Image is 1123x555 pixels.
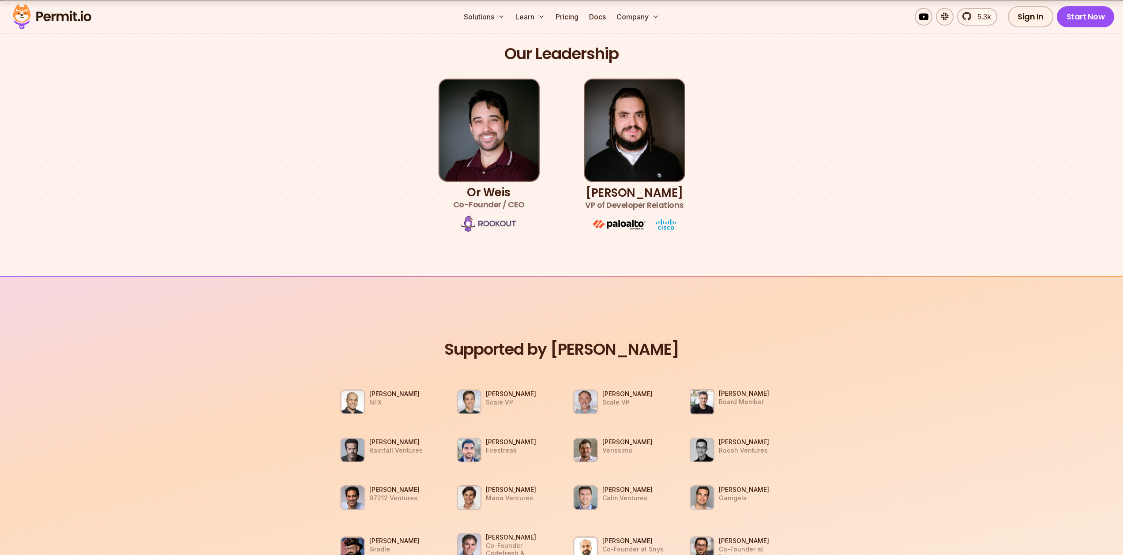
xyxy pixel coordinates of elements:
p: Firestreak [486,446,536,454]
img: Permit logo [9,2,95,32]
img: Ivan Taranenko Roosh Ventures [690,438,714,462]
h2: Our Leadership [504,44,619,64]
h3: [PERSON_NAME] [369,536,420,545]
p: Scale VP [602,398,653,406]
p: Calm Ventures [602,494,653,502]
h3: [PERSON_NAME] [602,536,664,545]
p: Verissimo [602,446,653,454]
img: Gigi Levy Weiss NFX [340,390,365,414]
h3: [PERSON_NAME] [486,485,536,494]
img: Eric Anderson Scale VP [457,390,481,414]
img: Morgan Schwanke Mana Ventures [457,485,481,510]
p: Roosh Ventures [719,446,769,454]
button: Company [613,8,663,26]
span: Co-Founder / CEO [453,199,525,211]
a: Sign In [1008,6,1053,27]
p: Rainfall Ventures [369,446,423,454]
img: Zach Ginsburg Calm Ventures [573,485,598,510]
img: cisco [656,219,676,230]
button: Learn [512,8,548,26]
img: Amir Rustamzadeh Firestreak [457,438,481,462]
button: Solutions [460,8,508,26]
a: Start Now [1057,6,1115,27]
span: VP of Developer Relations [585,199,684,211]
img: Or Weis | Co-Founder / CEO [438,79,540,182]
h2: Supported by [PERSON_NAME] [327,339,796,360]
h3: [PERSON_NAME] [719,438,769,446]
p: Mana Ventures [486,494,536,502]
span: 5.3k [972,11,991,22]
img: Rookout [461,215,516,232]
img: Alex Oppenheimer Verissimo [573,438,598,462]
img: Eyal Bino 97212 Ventures [340,485,365,510]
h3: [PERSON_NAME] [486,390,536,398]
img: Asaf Cohen Board Member [690,389,714,415]
h3: [PERSON_NAME] [602,438,653,446]
img: Gabriel L. Manor | VP of Developer Relations, GTM [584,79,685,182]
a: 5.3k [957,8,997,26]
h3: [PERSON_NAME] [585,187,684,211]
a: Docs [586,8,609,26]
h3: [PERSON_NAME] [719,389,769,398]
h3: [PERSON_NAME] [486,438,536,446]
img: Paul Grossinger Ganigels [690,485,714,510]
img: Ariel Tseitlin Scale VP [573,390,598,414]
img: Ron Rofe Rainfall Ventures [340,438,365,462]
a: Pricing [552,8,582,26]
h3: [PERSON_NAME] [369,485,420,494]
p: 97212 Ventures [369,494,420,502]
p: NFX [369,398,420,406]
h3: [PERSON_NAME] [602,485,653,494]
h3: [PERSON_NAME] [719,485,769,494]
p: Co-Founder at Snyk [602,545,664,553]
p: Board Member [719,398,769,406]
h3: Or Weis [453,186,525,211]
p: Gradle [369,545,420,553]
h3: [PERSON_NAME] [719,536,783,545]
h3: [PERSON_NAME] [369,438,423,446]
h3: [PERSON_NAME] [602,390,653,398]
h3: [PERSON_NAME] [486,533,556,542]
img: paloalto [593,220,646,230]
p: Scale VP [486,398,536,406]
h3: [PERSON_NAME] [369,390,420,398]
p: Ganigels [719,494,769,502]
